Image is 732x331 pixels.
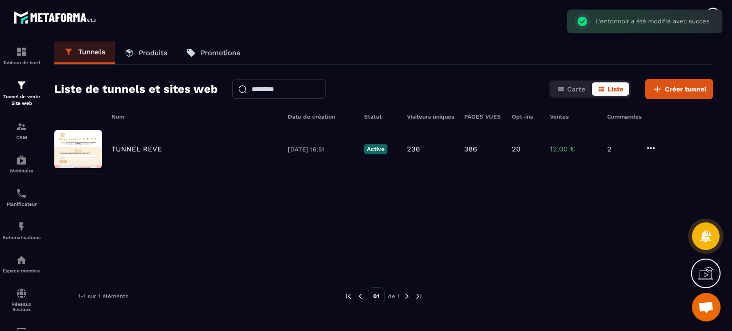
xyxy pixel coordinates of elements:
h6: Nom [112,113,278,120]
img: prev [344,292,353,301]
p: de 1 [388,292,399,300]
h2: Liste de tunnels et sites web [54,80,218,99]
button: Liste [592,82,629,96]
a: formationformationTunnel de vente Site web [2,72,41,114]
a: formationformationCRM [2,114,41,147]
h6: PAGES VUES [464,113,502,120]
a: automationsautomationsEspace membre [2,247,41,281]
span: Créer tunnel [665,84,707,94]
p: Tunnel de vente Site web [2,93,41,107]
p: Tunnels [78,48,105,56]
button: Créer tunnel [645,79,713,99]
p: Planificateur [2,201,41,207]
img: next [415,292,423,301]
img: next [403,292,411,301]
p: 01 [368,287,385,305]
img: scheduler [16,188,27,199]
p: 1-1 sur 1 éléments [78,293,128,300]
a: automationsautomationsAutomatisations [2,214,41,247]
span: Liste [608,85,623,93]
p: TUNNEL REVE [112,145,162,153]
p: Tableau de bord [2,60,41,65]
img: formation [16,46,27,58]
p: Promotions [201,49,240,57]
p: 12,00 € [550,145,598,153]
p: Webinaire [2,168,41,173]
button: Carte [551,82,591,96]
p: 386 [464,145,477,153]
a: Produits [115,41,177,64]
p: [DATE] 16:51 [288,146,355,153]
img: logo [13,9,99,26]
p: Réseaux Sociaux [2,301,41,312]
h6: Visiteurs uniques [407,113,455,120]
a: schedulerschedulerPlanificateur [2,181,41,214]
img: image [54,130,102,168]
p: Active [364,144,387,154]
a: Tunnels [54,41,115,64]
img: formation [16,121,27,132]
p: CRM [2,135,41,140]
p: Espace membre [2,268,41,273]
a: formationformationTableau de bord [2,39,41,72]
div: Ouvrir le chat [692,293,721,321]
h6: Statut [364,113,397,120]
a: Promotions [177,41,250,64]
a: automationsautomationsWebinaire [2,147,41,181]
p: 236 [407,145,420,153]
img: social-network [16,288,27,299]
img: automations [16,154,27,166]
img: prev [356,292,365,301]
h6: Date de création [288,113,355,120]
img: formation [16,80,27,91]
h6: Commandes [607,113,641,120]
p: Produits [139,49,167,57]
img: automations [16,254,27,266]
p: Automatisations [2,235,41,240]
img: automations [16,221,27,232]
a: social-networksocial-networkRéseaux Sociaux [2,281,41,319]
h6: Opt-ins [512,113,540,120]
span: Carte [567,85,585,93]
p: 2 [607,145,636,153]
p: 20 [512,145,520,153]
h6: Ventes [550,113,598,120]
